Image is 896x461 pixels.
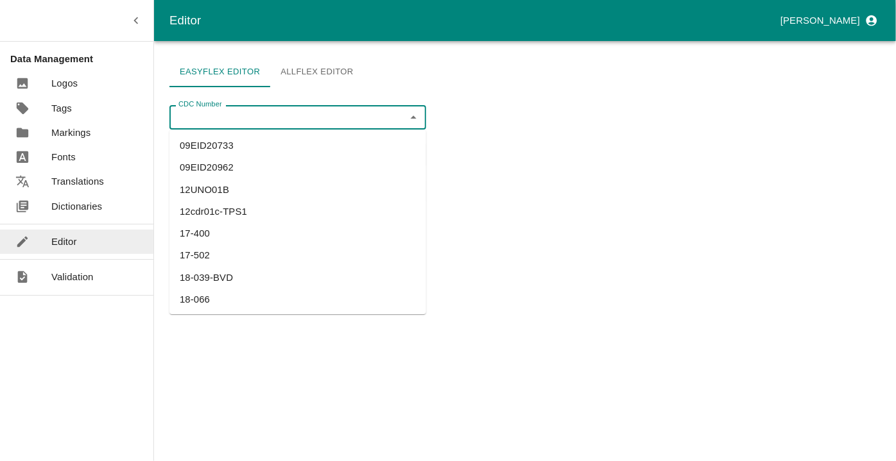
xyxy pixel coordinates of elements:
[51,199,102,214] p: Dictionaries
[775,10,881,31] button: profile
[169,267,426,289] li: 18-039-BVD
[169,156,426,178] li: 09EID20962
[51,270,94,284] p: Validation
[51,126,90,140] p: Markings
[169,310,426,332] li: 18-357
[169,289,426,310] li: 18-066
[169,56,270,87] a: Easyflex Editor
[51,101,72,115] p: Tags
[169,201,426,222] li: 12cdr01c-TPS1
[51,150,76,164] p: Fonts
[169,245,426,267] li: 17-502
[169,179,426,201] li: 12UNO01B
[169,222,426,244] li: 17-400
[169,11,775,30] div: Editor
[169,135,426,156] li: 09EID20733
[10,52,153,66] p: Data Management
[51,174,104,189] p: Translations
[51,235,77,249] p: Editor
[51,76,78,90] p: Logos
[270,56,363,87] a: Allflex Editor
[178,99,222,110] label: CDC Number
[405,109,422,126] button: Close
[780,13,860,28] p: [PERSON_NAME]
